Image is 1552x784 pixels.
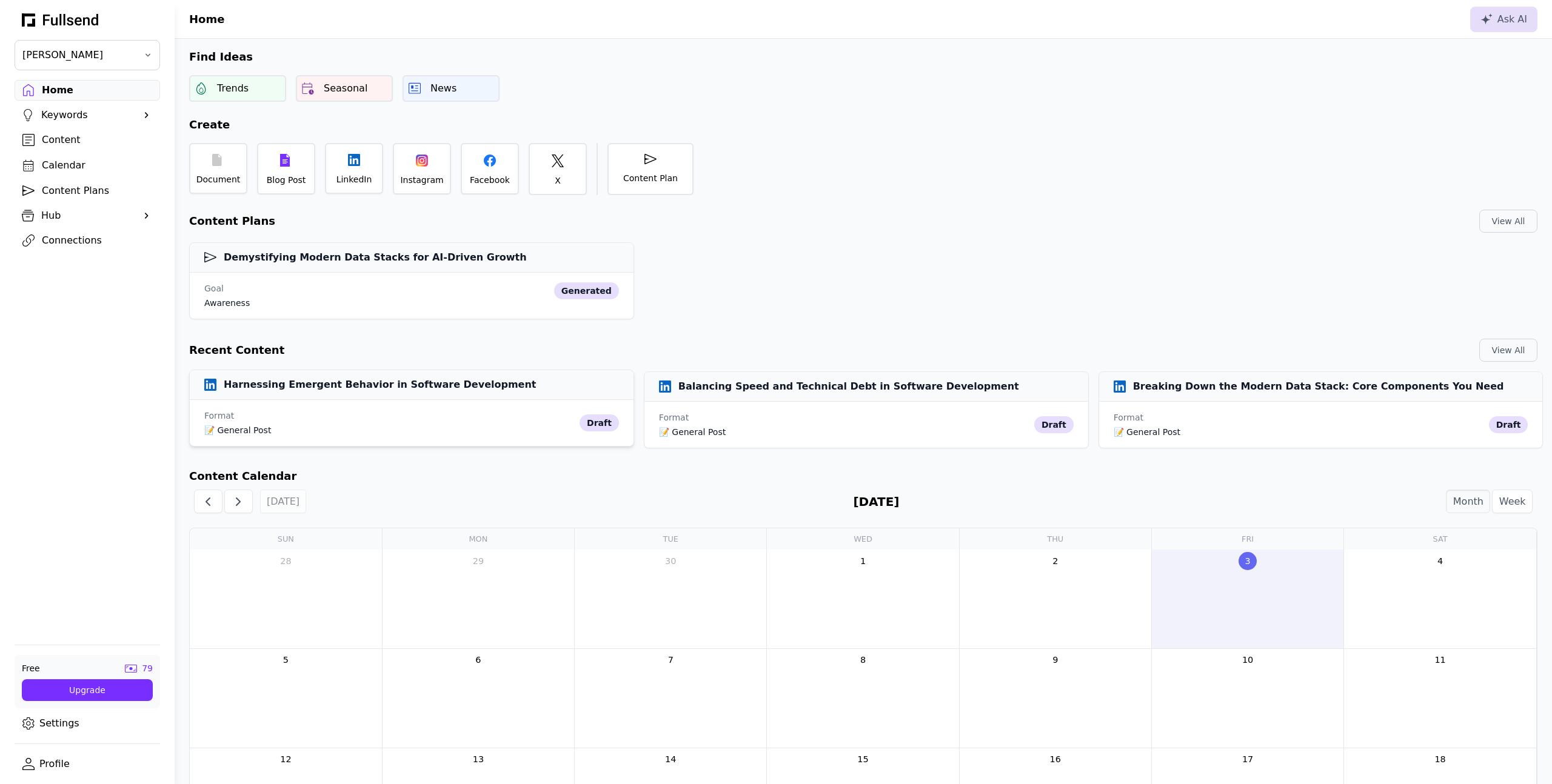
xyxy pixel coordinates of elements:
button: View All [1479,210,1537,233]
button: Next Month [224,490,253,513]
a: Saturday [1433,528,1448,550]
div: Trends [217,81,249,96]
button: View All [1479,339,1537,362]
button: [DATE] [260,490,307,513]
span: [PERSON_NAME] [22,48,135,62]
a: Monday [469,528,488,550]
td: September 28, 2025 [190,550,382,648]
a: October 1, 2025 [854,552,872,570]
td: October 9, 2025 [959,648,1151,748]
a: Connections [15,230,160,251]
div: Upgrade [32,684,143,696]
a: October 18, 2025 [1431,751,1450,769]
button: Week [1492,490,1533,513]
a: September 29, 2025 [469,552,487,570]
h3: Demystifying Modern Data Stacks for AI-Driven Growth [204,250,527,265]
a: October 7, 2025 [661,651,680,669]
div: Keywords [41,108,133,122]
a: Content Plans [15,181,160,201]
a: Content [15,130,160,150]
div: X [555,174,561,187]
h3: Harnessing Emergent Behavior in Software Development [204,377,537,392]
div: News [430,81,457,96]
div: LinkedIn [336,173,372,185]
a: October 4, 2025 [1431,552,1450,570]
button: [PERSON_NAME] [15,40,160,70]
td: October 5, 2025 [190,648,382,748]
a: Home [15,80,160,101]
div: generated [554,282,619,299]
div: Content [42,133,152,147]
button: Upgrade [22,679,153,701]
h3: Balancing Speed and Technical Debt in Software Development [659,379,1019,394]
a: October 8, 2025 [854,651,872,669]
div: Format [659,411,1029,424]
a: October 5, 2025 [276,651,295,669]
h2: Recent Content [189,342,284,359]
div: Format [204,410,575,422]
div: draft [1489,416,1528,433]
td: October 4, 2025 [1344,550,1536,648]
div: Goal [204,282,250,294]
div: Blog Post [267,174,306,186]
td: October 1, 2025 [767,550,959,648]
a: October 16, 2025 [1046,751,1065,769]
div: draft [580,414,619,431]
a: October 17, 2025 [1239,751,1257,769]
div: 79 [142,662,153,674]
div: 📝 General Post [659,426,1029,438]
div: awareness [204,297,250,309]
td: October 3, 2025 [1151,550,1343,648]
a: October 6, 2025 [469,651,487,669]
a: October 2, 2025 [1046,552,1065,570]
a: Friday [1242,528,1254,550]
a: Calendar [15,155,160,176]
a: October 12, 2025 [276,751,295,769]
button: Month [1446,490,1490,513]
div: Seasonal [324,81,367,96]
h3: Breaking Down the Modern Data Stack: Core Components You Need [1114,379,1504,394]
div: 📝 General Post [204,424,575,436]
a: October 10, 2025 [1239,651,1257,669]
td: October 6, 2025 [382,648,574,748]
div: Format [1114,411,1484,424]
a: Wednesday [854,528,872,550]
a: October 14, 2025 [661,751,680,769]
td: October 7, 2025 [575,648,767,748]
a: Settings [15,713,160,734]
a: October 9, 2025 [1046,651,1065,669]
div: Connections [42,233,152,248]
td: September 30, 2025 [575,550,767,648]
td: October 11, 2025 [1344,648,1536,748]
div: Facebook [470,174,510,186]
a: Thursday [1047,528,1063,550]
div: Home [42,83,152,98]
a: Sunday [278,528,294,550]
div: 📝 General Post [1114,426,1484,438]
a: September 30, 2025 [661,552,680,570]
a: Tuesday [663,528,678,550]
a: Profile [15,754,160,774]
h2: Content Calendar [189,468,1537,485]
div: Instagram [400,174,443,186]
div: View All [1490,344,1527,356]
h2: Content Plans [189,213,275,230]
td: October 8, 2025 [767,648,959,748]
div: Document [196,173,241,185]
td: October 10, 2025 [1151,648,1343,748]
td: September 29, 2025 [382,550,574,648]
div: Ask AI [1480,12,1527,27]
div: View All [1490,215,1527,227]
div: Calendar [42,158,152,173]
button: Ask AI [1470,7,1537,32]
a: September 28, 2025 [276,552,295,570]
div: Content Plans [42,184,152,198]
a: October 15, 2025 [854,751,872,769]
a: October 13, 2025 [469,751,487,769]
div: Hub [41,208,133,223]
a: October 11, 2025 [1431,651,1450,669]
button: Previous Month [194,490,222,513]
h2: Create [175,116,1552,133]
